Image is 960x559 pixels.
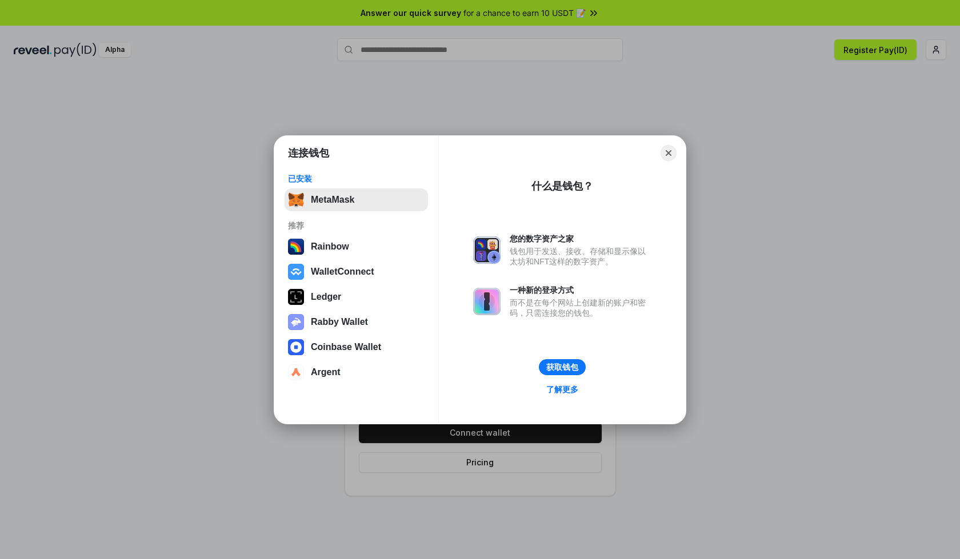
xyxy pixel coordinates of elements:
[288,220,425,231] div: 推荐
[661,145,677,161] button: Close
[288,239,304,255] img: svg+xml,%3Csvg%20width%3D%22120%22%20height%3D%22120%22%20viewBox%3D%220%200%20120%20120%22%20fil...
[510,246,651,267] div: 钱包用于发送、接收、存储和显示像以太坊和NFT这样的数字资产。
[288,289,304,305] img: svg+xml,%3Csvg%20xmlns%3D%22http%3A%2F%2Fwww.w3.org%2F2000%2Fsvg%22%20width%3D%2228%22%20height%3...
[546,362,578,372] div: 获取钱包
[285,311,428,333] button: Rabby Wallet
[288,192,304,208] img: svg+xml,%3Csvg%20fill%3D%22none%22%20height%3D%2233%22%20viewBox%3D%220%200%2035%2033%22%20width%...
[311,195,354,205] div: MetaMask
[285,260,428,283] button: WalletConnect
[288,264,304,280] img: svg+xml,%3Csvg%20width%3D%2228%22%20height%3D%2228%22%20viewBox%3D%220%200%2028%2028%22%20fill%3D...
[288,174,425,184] div: 已安装
[539,359,586,375] button: 获取钱包
[510,285,651,295] div: 一种新的登录方式
[510,297,651,318] div: 而不是在每个网站上创建新的账户和密码，只需连接您的钱包。
[285,188,428,211] button: MetaMask
[288,314,304,330] img: svg+xml,%3Csvg%20xmlns%3D%22http%3A%2F%2Fwww.w3.org%2F2000%2Fsvg%22%20fill%3D%22none%22%20viewBox...
[473,288,501,315] img: svg+xml,%3Csvg%20xmlns%3D%22http%3A%2F%2Fwww.w3.org%2F2000%2Fsvg%22%20fill%3D%22none%22%20viewBox...
[288,146,329,160] h1: 连接钱包
[285,361,428,384] button: Argent
[546,384,578,395] div: 了解更多
[311,242,349,252] div: Rainbow
[473,236,501,264] img: svg+xml,%3Csvg%20xmlns%3D%22http%3A%2F%2Fwww.w3.org%2F2000%2Fsvg%22%20fill%3D%22none%22%20viewBox...
[285,336,428,359] button: Coinbase Wallet
[311,267,374,277] div: WalletConnect
[288,364,304,380] img: svg+xml,%3Csvg%20width%3D%2228%22%20height%3D%2228%22%20viewBox%3D%220%200%2028%2028%22%20fill%3D...
[311,367,341,377] div: Argent
[531,179,593,193] div: 什么是钱包？
[285,285,428,308] button: Ledger
[311,317,368,327] div: Rabby Wallet
[539,382,585,397] a: 了解更多
[285,235,428,258] button: Rainbow
[510,234,651,244] div: 您的数字资产之家
[288,339,304,355] img: svg+xml,%3Csvg%20width%3D%2228%22%20height%3D%2228%22%20viewBox%3D%220%200%2028%2028%22%20fill%3D...
[311,292,341,302] div: Ledger
[311,342,381,352] div: Coinbase Wallet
